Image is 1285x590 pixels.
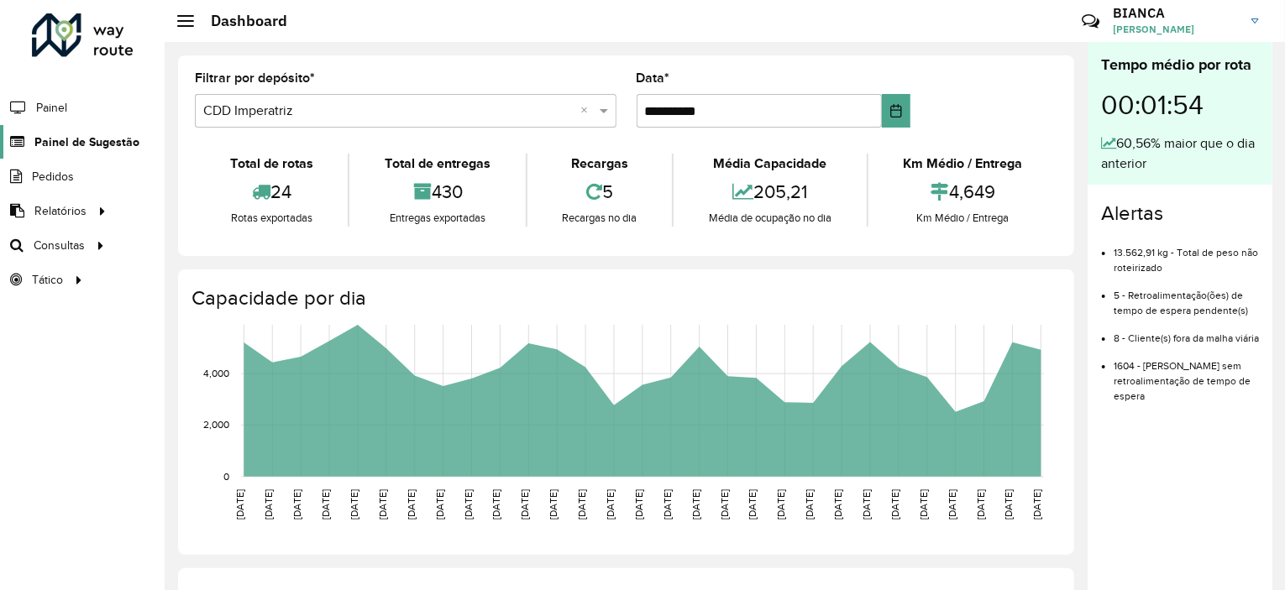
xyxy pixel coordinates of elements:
[203,420,229,431] text: 2,000
[1114,232,1259,275] li: 13.562,91 kg - Total de peso não roteirizado
[191,286,1057,311] h4: Capacidade por dia
[195,68,315,88] label: Filtrar por depósito
[434,489,445,520] text: [DATE]
[199,174,344,210] div: 24
[747,489,758,520] text: [DATE]
[532,210,668,227] div: Recargas no dia
[882,94,910,128] button: Choose Date
[1032,489,1043,520] text: [DATE]
[605,489,616,520] text: [DATE]
[532,174,668,210] div: 5
[291,489,302,520] text: [DATE]
[678,174,862,210] div: 205,21
[861,489,872,520] text: [DATE]
[719,489,730,520] text: [DATE]
[34,202,87,220] span: Relatórios
[633,489,644,520] text: [DATE]
[354,174,521,210] div: 430
[1101,201,1259,226] h4: Alertas
[662,489,673,520] text: [DATE]
[975,489,986,520] text: [DATE]
[1114,346,1259,404] li: 1604 - [PERSON_NAME] sem retroalimentação de tempo de espera
[199,210,344,227] div: Rotas exportadas
[34,237,85,254] span: Consultas
[519,489,530,520] text: [DATE]
[873,210,1053,227] div: Km Médio / Entrega
[194,12,287,30] h2: Dashboard
[203,368,229,379] text: 4,000
[463,489,474,520] text: [DATE]
[532,154,668,174] div: Recargas
[354,154,521,174] div: Total de entregas
[918,489,929,520] text: [DATE]
[320,489,331,520] text: [DATE]
[377,489,388,520] text: [DATE]
[1101,76,1259,133] div: 00:01:54
[1101,54,1259,76] div: Tempo médio por rota
[1073,3,1109,39] a: Contato Rápido
[234,489,245,520] text: [DATE]
[1113,22,1239,37] span: [PERSON_NAME]
[581,101,595,121] span: Clear all
[1114,275,1259,318] li: 5 - Retroalimentação(ões) de tempo de espera pendente(s)
[548,489,559,520] text: [DATE]
[1101,133,1259,174] div: 60,56% maior que o dia anterior
[690,489,701,520] text: [DATE]
[32,271,63,289] span: Tático
[199,154,344,174] div: Total de rotas
[1114,318,1259,346] li: 8 - Cliente(s) fora da malha viária
[263,489,274,520] text: [DATE]
[947,489,957,520] text: [DATE]
[873,154,1053,174] div: Km Médio / Entrega
[406,489,417,520] text: [DATE]
[490,489,501,520] text: [DATE]
[576,489,587,520] text: [DATE]
[678,154,862,174] div: Média Capacidade
[354,210,521,227] div: Entregas exportadas
[889,489,900,520] text: [DATE]
[36,99,67,117] span: Painel
[637,68,670,88] label: Data
[832,489,843,520] text: [DATE]
[223,471,229,482] text: 0
[349,489,359,520] text: [DATE]
[873,174,1053,210] div: 4,649
[804,489,815,520] text: [DATE]
[34,133,139,151] span: Painel de Sugestão
[32,168,74,185] span: Pedidos
[1004,489,1015,520] text: [DATE]
[678,210,862,227] div: Média de ocupação no dia
[776,489,787,520] text: [DATE]
[1113,5,1239,21] h3: BIANCA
